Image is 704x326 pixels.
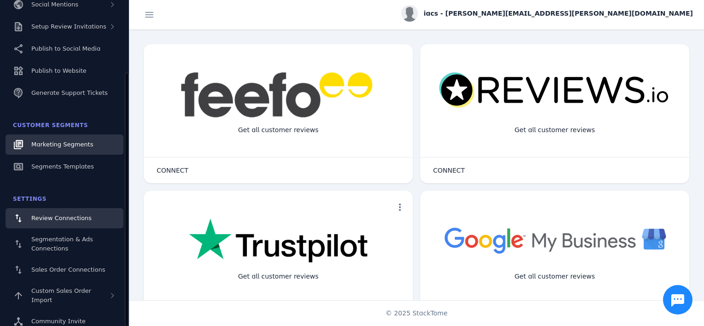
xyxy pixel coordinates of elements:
span: Community Invite [31,318,86,325]
a: Sales Order Connections [6,260,123,280]
span: Publish to Website [31,67,86,74]
button: iacs - [PERSON_NAME][EMAIL_ADDRESS][PERSON_NAME][DOMAIN_NAME] [401,5,693,22]
span: Setup Review Invitations [31,23,106,30]
span: iacs - [PERSON_NAME][EMAIL_ADDRESS][PERSON_NAME][DOMAIN_NAME] [423,9,693,18]
a: Publish to Social Media [6,39,123,59]
span: Sales Order Connections [31,266,105,273]
button: CONNECT [147,161,198,180]
a: Publish to Website [6,61,123,81]
img: feefo.png [179,72,377,118]
img: profile.jpg [401,5,418,22]
div: Get all customer reviews [507,118,603,142]
span: © 2025 StackTome [386,309,448,318]
button: more [391,198,409,216]
img: trustpilot.png [189,218,367,264]
a: Segments Templates [6,157,123,177]
div: Get all customer reviews [231,118,326,142]
span: Marketing Segments [31,141,93,148]
div: Get all customer reviews [231,264,326,289]
img: reviewsio.svg [439,72,671,109]
span: Customer Segments [13,122,88,128]
img: googlebusiness.png [439,218,671,262]
a: Segmentation & Ads Connections [6,230,123,258]
span: Segments Templates [31,163,94,170]
span: Segmentation & Ads Connections [31,236,93,252]
span: Custom Sales Order Import [31,287,91,303]
span: Publish to Social Media [31,45,100,52]
span: CONNECT [433,167,465,174]
a: Review Connections [6,208,123,228]
a: Generate Support Tickets [6,83,123,103]
span: Settings [13,196,47,202]
span: Social Mentions [31,1,78,8]
span: Generate Support Tickets [31,89,108,96]
a: Marketing Segments [6,134,123,155]
div: Get all customer reviews [507,264,603,289]
span: Review Connections [31,215,92,221]
button: CONNECT [424,161,474,180]
span: CONNECT [157,167,188,174]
